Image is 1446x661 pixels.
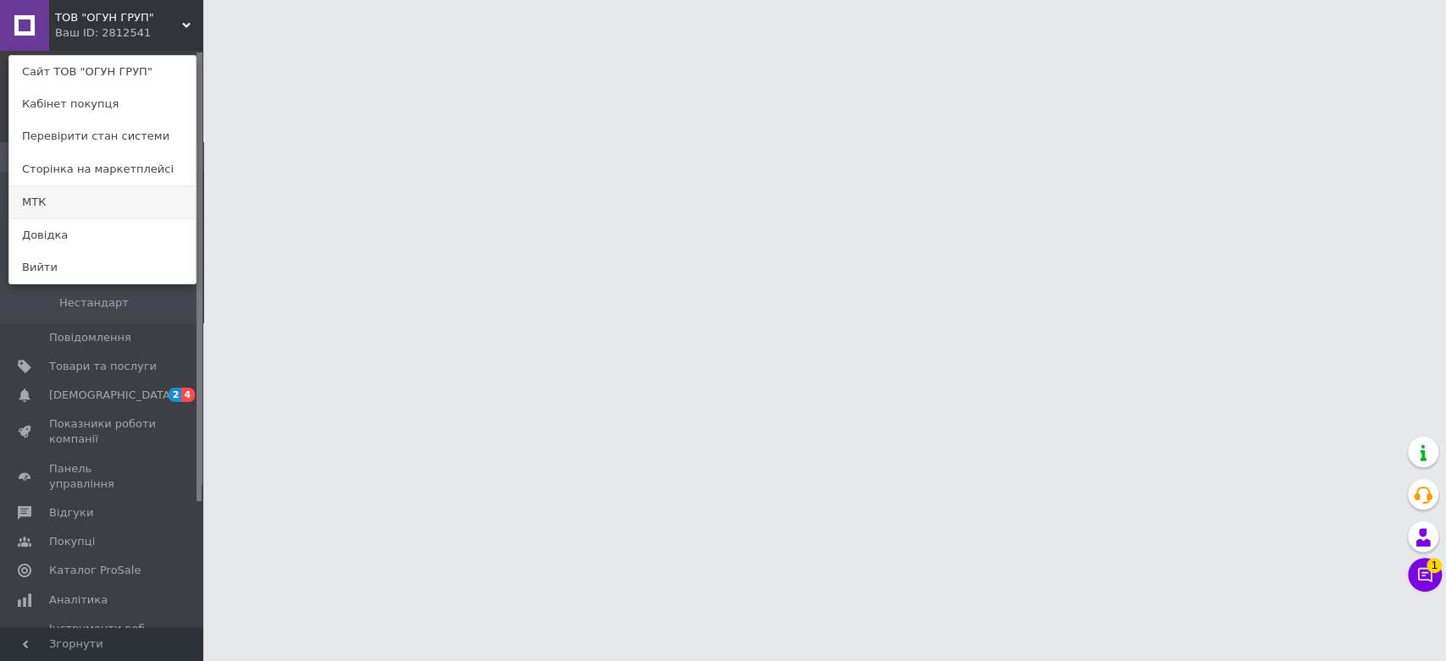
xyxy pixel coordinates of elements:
button: Чат з покупцем1 [1408,558,1442,592]
span: Інструменти веб-майстра та SEO [49,621,157,652]
span: Покупці [49,534,95,549]
a: Перевірити стан системи [9,120,196,152]
a: Сайт ТОВ "ОГУН ГРУП" [9,56,196,88]
div: Ваш ID: 2812541 [55,25,126,41]
span: Повідомлення [49,330,131,345]
span: Каталог ProSale [49,563,141,578]
a: Кабінет покупця [9,88,196,120]
span: Показники роботи компанії [49,416,157,447]
span: 4 [181,388,195,402]
span: [DEMOGRAPHIC_DATA] [49,388,175,403]
a: Вийти [9,251,196,284]
span: Панель управління [49,461,157,492]
span: Відгуки [49,505,93,521]
a: Сторінка на маркетплейсі [9,153,196,185]
span: Товари та послуги [49,359,157,374]
span: 1 [1427,558,1442,573]
span: ТОВ "ОГУН ГРУП" [55,10,182,25]
span: 2 [169,388,182,402]
a: МТК [9,186,196,218]
a: Довідка [9,219,196,251]
span: Нестандарт [59,295,129,311]
span: Аналітика [49,592,108,608]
